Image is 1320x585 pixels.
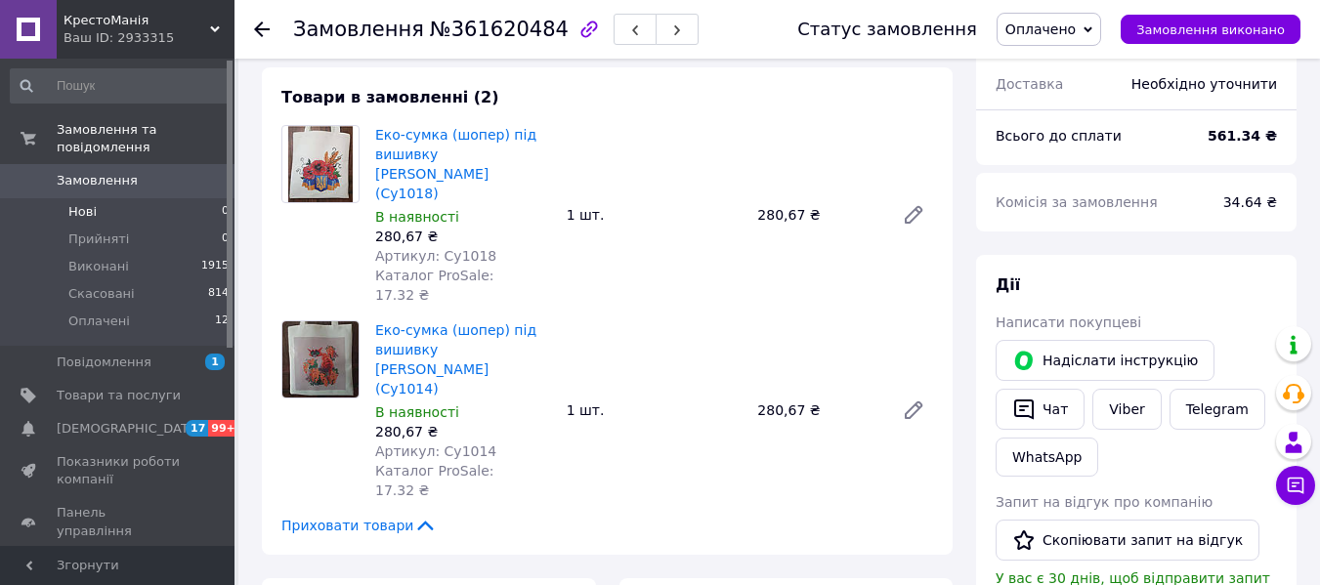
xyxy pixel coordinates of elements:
a: Viber [1092,389,1161,430]
span: В наявності [375,209,459,225]
span: Каталог ProSale: 17.32 ₴ [375,268,493,303]
span: Артикул: Су1014 [375,443,496,459]
span: Доставка [996,76,1063,92]
div: Необхідно уточнити [1120,63,1289,105]
span: Приховати товари [281,516,437,535]
div: 280,67 ₴ [375,422,551,441]
input: Пошук [10,68,231,104]
img: Еко-сумка (шопер) під вишивку бісером Alisena (Су1018) [288,126,354,202]
img: Еко-сумка (шопер) під вишивку бісером Alisena (Су1014) [282,321,358,397]
span: Комісія за замовлення [996,194,1158,210]
a: Еко-сумка (шопер) під вишивку [PERSON_NAME] (Су1014) [375,322,536,397]
span: 99+ [208,420,240,437]
span: Замовлення [293,18,424,41]
span: Товари та послуги [57,387,181,404]
span: Оплачені [68,313,130,330]
div: 280,67 ₴ [749,201,886,229]
a: Редагувати [894,195,933,234]
span: [DEMOGRAPHIC_DATA] [57,420,201,438]
span: 34.64 ₴ [1223,194,1277,210]
span: 0 [222,203,229,221]
span: 814 [208,285,229,303]
b: 561.34 ₴ [1208,128,1277,144]
span: Скасовані [68,285,135,303]
div: 280,67 ₴ [375,227,551,246]
span: Товари в замовленні (2) [281,88,499,106]
span: 12 [215,313,229,330]
div: Статус замовлення [797,20,977,39]
span: Написати покупцеві [996,314,1141,330]
span: Каталог ProSale: 17.32 ₴ [375,463,493,498]
div: Повернутися назад [254,20,270,39]
span: Дії [996,275,1020,294]
span: Нові [68,203,97,221]
button: Надіслати інструкцію [996,340,1214,381]
span: Запит на відгук про компанію [996,494,1213,510]
span: 1915 [201,258,229,275]
span: Замовлення [57,172,138,189]
span: №361620484 [430,18,569,41]
span: КрестоМанія [64,12,210,29]
span: Замовлення виконано [1136,22,1285,37]
div: Ваш ID: 2933315 [64,29,234,47]
span: В наявності [375,404,459,420]
div: 1 шт. [559,397,750,424]
a: Telegram [1170,389,1265,430]
span: 1 [205,354,225,370]
button: Чат [996,389,1085,430]
span: Всього до сплати [996,128,1122,144]
a: WhatsApp [996,438,1098,477]
span: Панель управління [57,504,181,539]
span: Оплачено [1005,21,1076,37]
div: 1 шт. [559,201,750,229]
span: 0 [222,230,229,248]
a: Еко-сумка (шопер) під вишивку [PERSON_NAME] (Су1018) [375,127,536,201]
span: 17 [186,420,208,437]
button: Чат з покупцем [1276,466,1315,505]
span: Повідомлення [57,354,151,371]
span: Артикул: Су1018 [375,248,496,264]
span: Прийняті [68,230,129,248]
button: Замовлення виконано [1121,15,1300,44]
div: 280,67 ₴ [749,397,886,424]
span: Показники роботи компанії [57,453,181,488]
a: Редагувати [894,391,933,430]
button: Скопіювати запит на відгук [996,520,1259,561]
span: Виконані [68,258,129,275]
span: Замовлення та повідомлення [57,121,234,156]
